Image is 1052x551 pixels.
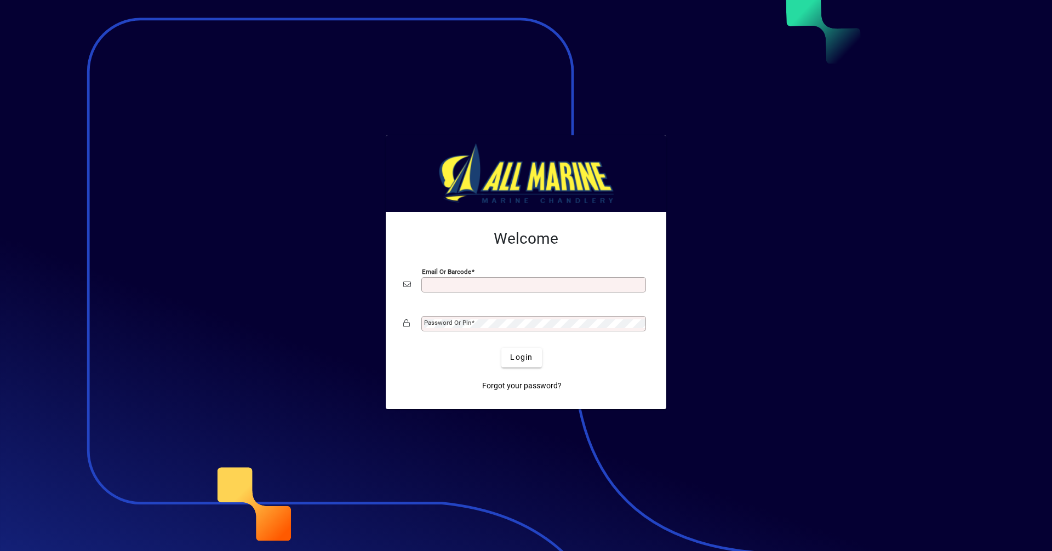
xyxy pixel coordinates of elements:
[403,229,649,248] h2: Welcome
[501,348,541,368] button: Login
[510,352,533,363] span: Login
[478,376,566,396] a: Forgot your password?
[424,319,471,326] mat-label: Password or Pin
[482,380,562,392] span: Forgot your password?
[422,267,471,275] mat-label: Email or Barcode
